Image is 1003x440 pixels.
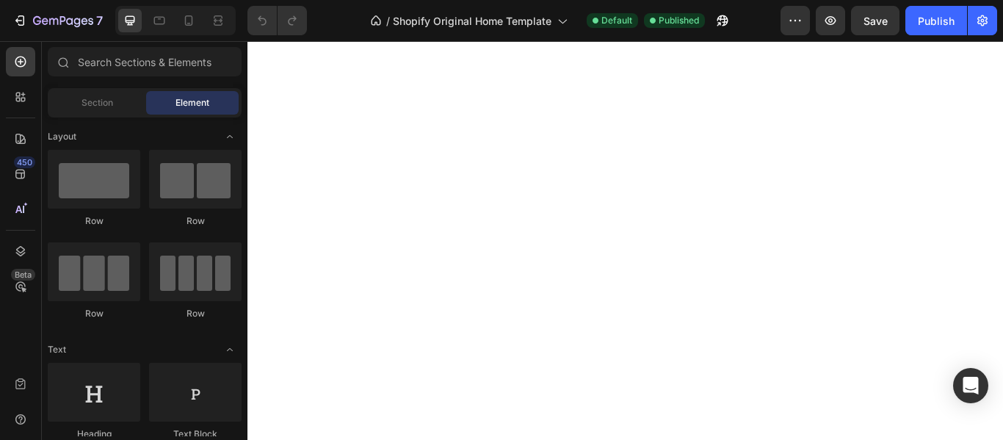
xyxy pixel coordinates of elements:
[601,14,632,27] span: Default
[851,6,899,35] button: Save
[175,96,209,109] span: Element
[247,6,307,35] div: Undo/Redo
[48,343,66,356] span: Text
[863,15,888,27] span: Save
[6,6,109,35] button: 7
[149,307,242,320] div: Row
[918,13,955,29] div: Publish
[659,14,699,27] span: Published
[953,368,988,403] div: Open Intercom Messenger
[96,12,103,29] p: 7
[393,13,551,29] span: Shopify Original Home Template
[14,156,35,168] div: 450
[48,307,140,320] div: Row
[48,214,140,228] div: Row
[48,130,76,143] span: Layout
[82,96,113,109] span: Section
[218,125,242,148] span: Toggle open
[11,269,35,281] div: Beta
[905,6,967,35] button: Publish
[386,13,390,29] span: /
[218,338,242,361] span: Toggle open
[149,214,242,228] div: Row
[247,41,1003,440] iframe: Design area
[48,47,242,76] input: Search Sections & Elements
